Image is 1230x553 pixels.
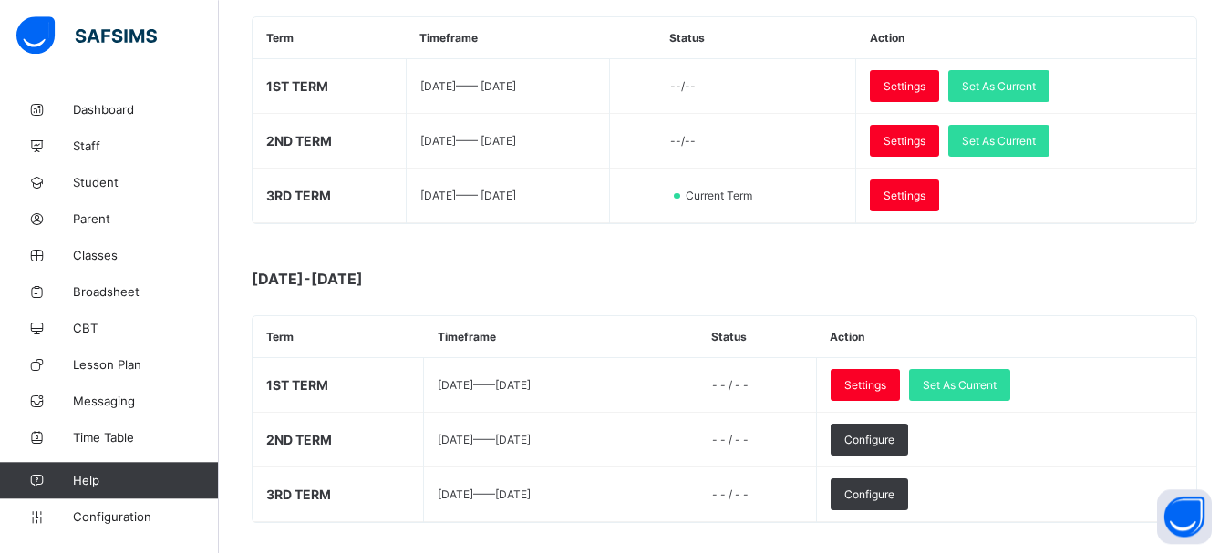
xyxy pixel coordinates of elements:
span: Messaging [73,394,219,408]
span: - - / - - [712,487,749,501]
span: Broadsheet [73,284,219,299]
span: Classes [73,248,219,262]
span: Staff [73,138,219,153]
span: [DATE] —— [DATE] [420,79,516,93]
span: Settings [884,189,925,202]
th: Status [698,316,816,358]
span: 1ST TERM [266,377,328,393]
span: CBT [73,321,219,335]
td: --/-- [656,59,855,114]
img: safsims [16,16,157,55]
span: Help [73,473,218,487]
span: Settings [884,79,925,93]
th: Action [856,17,1196,59]
span: Time Table [73,430,219,445]
span: Dashboard [73,102,219,117]
span: - - / - - [712,378,749,392]
th: Timeframe [406,17,609,59]
span: Configure [844,487,894,501]
span: 3RD TERM [266,188,331,203]
th: Status [656,17,855,59]
span: [DATE] —— [DATE] [438,378,531,392]
span: [DATE] —— [DATE] [420,189,516,202]
th: Action [816,316,1196,358]
span: [DATE]-[DATE] [252,270,616,288]
th: Term [253,17,406,59]
span: Set As Current [962,134,1036,148]
th: Timeframe [424,316,646,358]
th: Term [253,316,424,358]
td: --/-- [656,114,855,169]
span: Configuration [73,509,218,524]
span: Student [73,175,219,189]
span: 2ND TERM [266,432,332,447]
span: 2ND TERM [266,133,332,148]
span: 3RD TERM [266,486,331,502]
span: Lesson Plan [73,357,219,372]
span: [DATE] —— [DATE] [438,487,531,501]
span: Set As Current [962,79,1036,93]
span: Parent [73,211,219,226]
span: Configure [844,433,894,446]
span: Current Term [684,189,763,202]
span: [DATE] —— [DATE] [420,134,516,148]
span: - - / - - [712,433,749,446]
span: Settings [884,134,925,148]
span: Set As Current [923,378,997,392]
span: Settings [844,378,886,392]
span: [DATE] —— [DATE] [438,433,531,446]
span: 1ST TERM [266,78,328,94]
button: Open asap [1157,489,1212,544]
